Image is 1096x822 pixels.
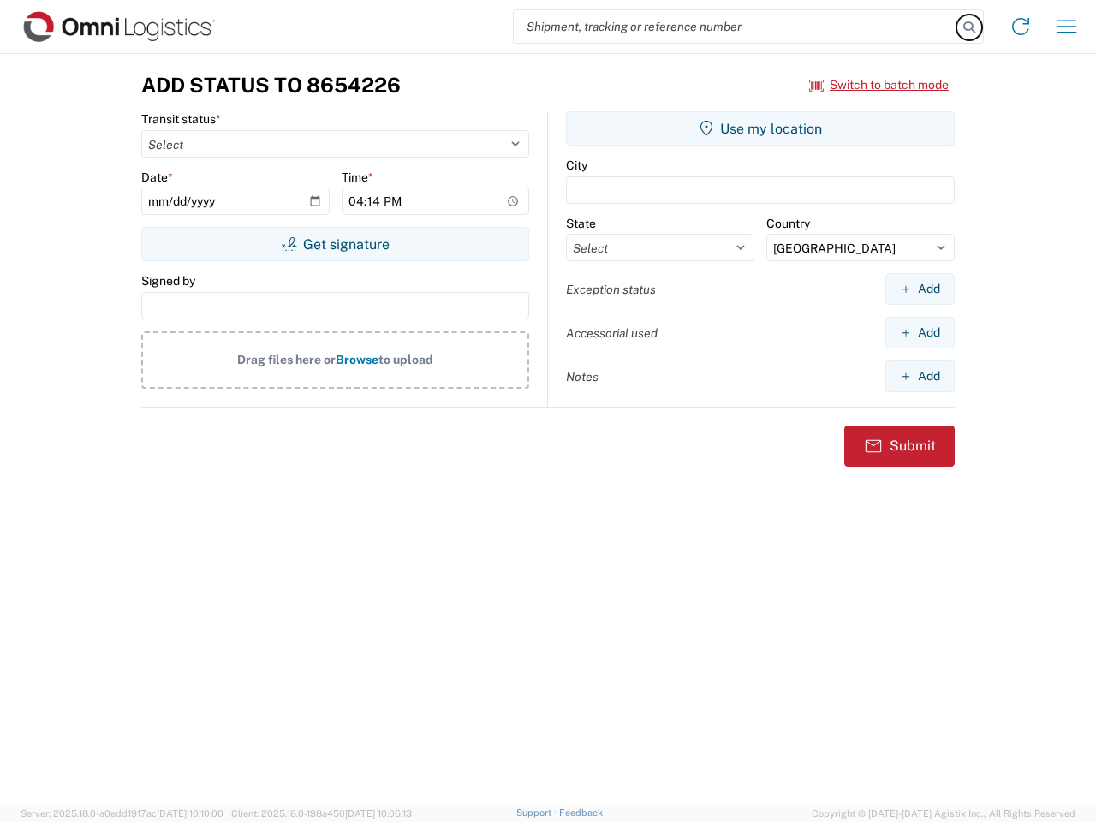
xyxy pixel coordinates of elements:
span: Copyright © [DATE]-[DATE] Agistix Inc., All Rights Reserved [812,806,1075,821]
span: [DATE] 10:06:13 [345,808,412,819]
button: Submit [844,426,955,467]
label: Exception status [566,282,656,297]
label: Date [141,170,173,185]
h3: Add Status to 8654226 [141,73,401,98]
label: Accessorial used [566,325,658,341]
input: Shipment, tracking or reference number [514,10,957,43]
a: Feedback [559,807,603,818]
span: Client: 2025.18.0-198a450 [231,808,412,819]
label: State [566,216,596,231]
label: Signed by [141,273,195,289]
button: Add [885,273,955,305]
label: Country [766,216,810,231]
span: Drag files here or [237,353,336,366]
label: Transit status [141,111,221,127]
span: [DATE] 10:10:00 [157,808,223,819]
span: to upload [378,353,433,366]
button: Switch to batch mode [809,71,949,99]
span: Browse [336,353,378,366]
button: Add [885,360,955,392]
label: Time [342,170,373,185]
label: Notes [566,369,599,384]
span: Server: 2025.18.0-a0edd1917ac [21,808,223,819]
button: Add [885,317,955,348]
button: Get signature [141,227,529,261]
label: City [566,158,587,173]
a: Support [516,807,559,818]
button: Use my location [566,111,955,146]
